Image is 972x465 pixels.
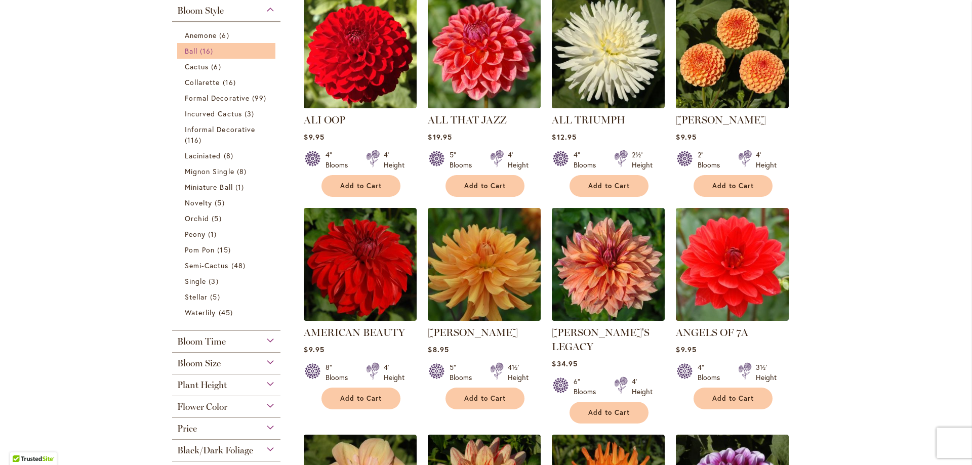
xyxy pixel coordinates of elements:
span: Add to Cart [340,182,382,190]
a: [PERSON_NAME] [428,326,518,339]
div: 8" Blooms [326,362,354,383]
a: ANDREW CHARLES [428,313,541,323]
span: Peony [185,229,206,239]
iframe: Launch Accessibility Center [8,429,36,457]
a: Mignon Single 8 [185,166,270,177]
a: Informal Decorative 116 [185,124,270,145]
span: Cactus [185,62,209,71]
a: Orchid 5 [185,213,270,224]
span: Pom Pon [185,245,215,255]
button: Add to Cart [321,175,400,197]
span: Laciniated [185,151,221,160]
a: Incurved Cactus 3 [185,108,270,119]
div: 2½' Height [632,150,653,170]
span: Black/Dark Foliage [177,445,253,456]
a: ALI OOP [304,114,345,126]
a: Peony 1 [185,229,270,239]
span: Add to Cart [588,408,630,417]
a: ALI OOP [304,101,417,110]
span: 16 [223,77,238,88]
span: Flower Color [177,401,227,412]
span: Add to Cart [464,182,506,190]
div: 4" Blooms [698,362,726,383]
a: ANGELS OF 7A [676,326,748,339]
a: Cactus 6 [185,61,270,72]
a: Pom Pon 15 [185,244,270,255]
span: Informal Decorative [185,124,255,134]
button: Add to Cart [570,402,649,424]
a: Collarette 16 [185,77,270,88]
a: Andy's Legacy [552,313,665,323]
div: 2" Blooms [698,150,726,170]
span: $9.95 [304,345,324,354]
span: Price [177,423,197,434]
span: 48 [231,260,248,271]
span: Bloom Size [177,358,221,369]
span: Single [185,276,206,286]
span: Ball [185,46,197,56]
span: 5 [215,197,227,208]
div: 4' Height [756,150,777,170]
span: Semi-Cactus [185,261,229,270]
div: 4" Blooms [574,150,602,170]
a: [PERSON_NAME] [676,114,766,126]
span: 45 [219,307,235,318]
span: 3 [209,276,221,286]
span: $8.95 [428,345,449,354]
button: Add to Cart [694,388,773,409]
button: Add to Cart [445,175,524,197]
div: 4' Height [384,362,404,383]
a: Semi-Cactus 48 [185,260,270,271]
img: ANDREW CHARLES [428,208,541,321]
span: Waterlily [185,308,216,317]
a: ANGELS OF 7A [676,313,789,323]
span: $9.95 [304,132,324,142]
span: Collarette [185,77,220,87]
button: Add to Cart [694,175,773,197]
span: Anemone [185,30,217,40]
span: 6 [219,30,231,40]
span: $19.95 [428,132,452,142]
a: Waterlily 45 [185,307,270,318]
span: Orchid [185,214,209,223]
span: 8 [237,166,249,177]
div: 5" Blooms [450,362,478,383]
a: ALL THAT JAZZ [428,114,507,126]
a: Novelty 5 [185,197,270,208]
a: Laciniated 8 [185,150,270,161]
span: 5 [210,291,222,302]
span: 1 [235,182,247,192]
div: 4' Height [384,150,404,170]
a: Stellar 5 [185,291,270,302]
a: Miniature Ball 1 [185,182,270,192]
span: 1 [208,229,219,239]
a: Single 3 [185,276,270,286]
div: 6" Blooms [574,376,602,397]
span: $9.95 [676,345,696,354]
span: Mignon Single [185,166,234,176]
span: 5 [212,213,224,224]
span: $34.95 [552,359,577,368]
a: Formal Decorative 99 [185,93,270,103]
button: Add to Cart [570,175,649,197]
span: Incurved Cactus [185,109,242,118]
span: Add to Cart [712,182,754,190]
span: Add to Cart [340,394,382,403]
button: Add to Cart [445,388,524,409]
span: Novelty [185,198,212,207]
span: 3 [245,108,257,119]
span: Stellar [185,292,208,302]
a: ALL TRIUMPH [552,101,665,110]
img: Andy's Legacy [552,208,665,321]
div: 3½' Height [756,362,777,383]
span: $12.95 [552,132,576,142]
img: ANGELS OF 7A [676,208,789,321]
span: Add to Cart [588,182,630,190]
div: 4' Height [508,150,529,170]
span: 8 [224,150,236,161]
a: AMERICAN BEAUTY [304,326,405,339]
div: 4½' Height [508,362,529,383]
a: AMBER QUEEN [676,101,789,110]
span: 16 [200,46,216,56]
span: Add to Cart [464,394,506,403]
